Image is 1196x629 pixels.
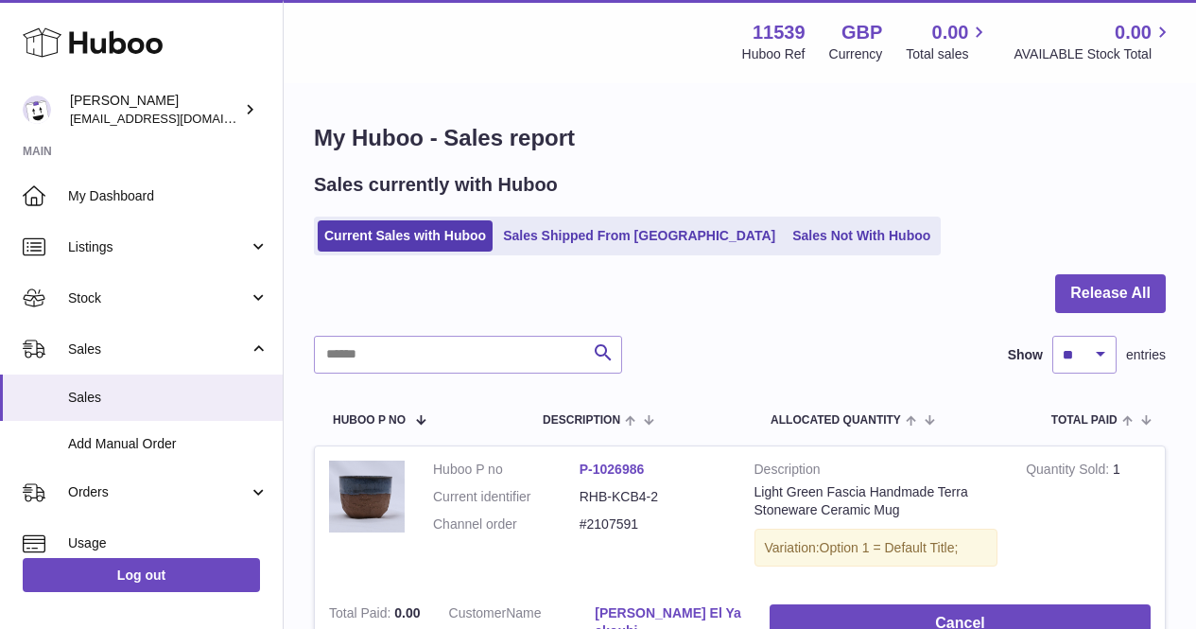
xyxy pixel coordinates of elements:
a: Sales Shipped From [GEOGRAPHIC_DATA] [496,220,782,252]
a: 0.00 Total sales [906,20,990,63]
span: Stock [68,289,249,307]
div: Variation: [754,529,998,568]
span: Add Manual Order [68,435,269,453]
h1: My Huboo - Sales report [314,123,1166,153]
td: 1 [1012,446,1165,591]
a: P-1026986 [580,462,645,477]
span: Listings [68,238,249,256]
strong: Description [754,461,998,483]
span: Description [543,414,620,427]
span: Total sales [906,45,990,63]
dt: Huboo P no [433,461,580,479]
div: Light Green Fascia Handmade Terra Stoneware Ceramic Mug [754,483,998,519]
strong: Total Paid [329,605,394,625]
dd: RHB-KCB4-2 [580,488,726,506]
div: Huboo Ref [742,45,806,63]
strong: 11539 [753,20,806,45]
label: Show [1008,346,1043,364]
div: [PERSON_NAME] [70,92,240,128]
strong: GBP [841,20,882,45]
span: ALLOCATED Quantity [771,414,901,427]
span: 0.00 [1115,20,1152,45]
span: Huboo P no [333,414,406,427]
span: AVAILABLE Stock Total [1014,45,1173,63]
span: Usage [68,534,269,552]
h2: Sales currently with Huboo [314,172,558,198]
span: Option 1 = Default Title; [820,540,959,555]
span: Sales [68,341,249,358]
a: Log out [23,558,260,592]
span: Total paid [1051,414,1118,427]
span: My Dashboard [68,187,269,205]
div: Currency [829,45,883,63]
a: 0.00 AVAILABLE Stock Total [1014,20,1173,63]
span: Customer [449,605,507,620]
span: entries [1126,346,1166,364]
a: Current Sales with Huboo [318,220,493,252]
span: 0.00 [932,20,969,45]
button: Release All [1055,274,1166,313]
img: RHB-KCB4-10.png [329,461,405,533]
span: 0.00 [394,605,420,620]
a: Sales Not With Huboo [786,220,937,252]
img: alperaslan1535@gmail.com [23,96,51,124]
span: Sales [68,389,269,407]
span: [EMAIL_ADDRESS][DOMAIN_NAME] [70,111,278,126]
span: Orders [68,483,249,501]
dd: #2107591 [580,515,726,533]
dt: Channel order [433,515,580,533]
dt: Current identifier [433,488,580,506]
strong: Quantity Sold [1026,462,1113,481]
